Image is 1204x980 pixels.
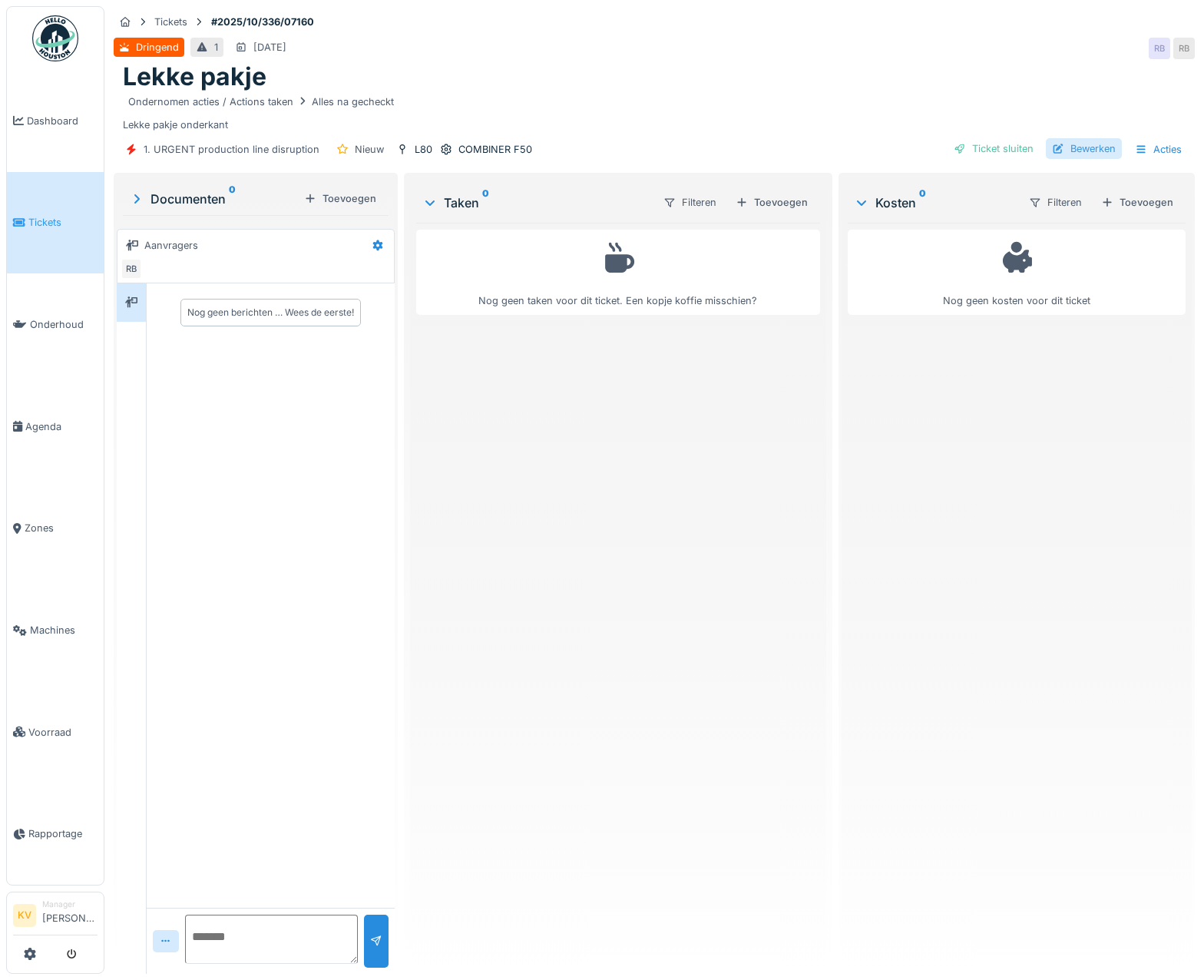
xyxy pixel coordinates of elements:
a: Dashboard [7,70,104,172]
span: Zones [25,521,98,535]
a: Zones [7,478,104,580]
img: Badge_color-CXgf-gQk.svg [32,15,78,61]
div: Ondernomen acties / Actions taken Alles na gecheckt [128,94,394,109]
div: RB [1173,38,1195,59]
div: Nog geen kosten voor dit ticket [858,237,1176,308]
span: Voorraad [28,725,98,740]
div: Nieuw [355,142,384,157]
div: COMBINER F50 [458,142,532,157]
div: 1 [214,40,218,55]
div: Bewerken [1046,138,1122,159]
div: 1. URGENT production line disruption [144,142,319,157]
div: Lekke pakje onderkant [123,92,1186,132]
div: Ticket sluiten [948,138,1040,159]
a: Agenda [7,376,104,478]
span: Rapportage [28,826,98,841]
a: Voorraad [7,681,104,783]
span: Tickets [28,215,98,230]
li: [PERSON_NAME] [42,899,98,932]
sup: 0 [919,194,926,212]
div: Tickets [154,15,187,29]
div: Nog geen berichten … Wees de eerste! [187,306,354,319]
div: Toevoegen [1095,192,1179,213]
div: Kosten [854,194,1016,212]
div: Nog geen taken voor dit ticket. Een kopje koffie misschien? [426,237,810,308]
span: Dashboard [27,114,98,128]
sup: 0 [229,190,236,208]
span: Machines [30,623,98,637]
li: KV [13,904,36,927]
div: Aanvragers [144,238,198,253]
div: Filteren [1022,191,1089,214]
div: Filteren [657,191,723,214]
strong: #2025/10/336/07160 [205,15,320,29]
div: Acties [1128,138,1189,161]
div: [DATE] [253,40,286,55]
div: Taken [422,194,650,212]
a: Onderhoud [7,273,104,376]
a: KV Manager[PERSON_NAME] [13,899,98,935]
sup: 0 [482,194,489,212]
a: Rapportage [7,783,104,886]
a: Machines [7,579,104,681]
div: Manager [42,899,98,910]
div: Toevoegen [729,192,814,213]
div: RB [121,258,142,280]
div: Documenten [129,190,298,208]
a: Tickets [7,172,104,274]
div: Dringend [136,40,179,55]
div: RB [1149,38,1170,59]
h1: Lekke pakje [123,62,266,91]
span: Agenda [25,419,98,434]
div: L80 [415,142,432,157]
span: Onderhoud [30,317,98,332]
div: Toevoegen [298,188,382,209]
